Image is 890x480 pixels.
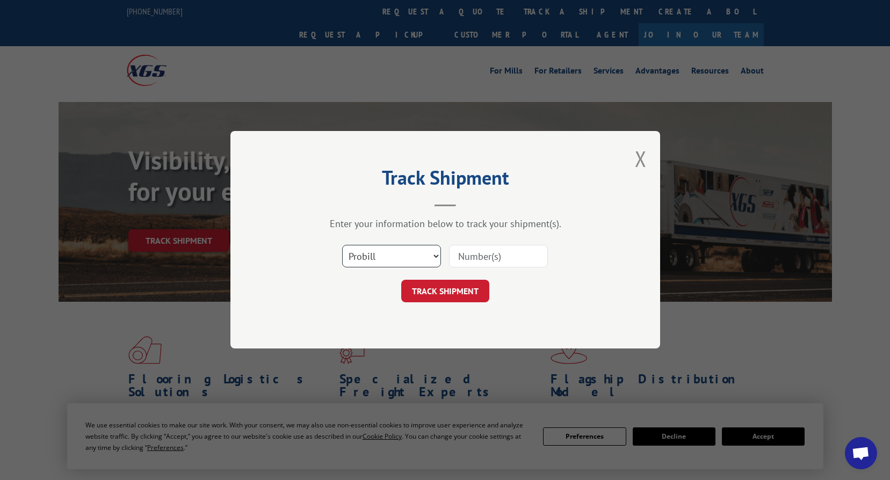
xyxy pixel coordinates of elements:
button: TRACK SHIPMENT [401,280,489,303]
input: Number(s) [449,245,548,268]
div: Enter your information below to track your shipment(s). [284,218,606,230]
button: Close modal [635,144,647,173]
div: Open chat [845,437,877,469]
h2: Track Shipment [284,170,606,191]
